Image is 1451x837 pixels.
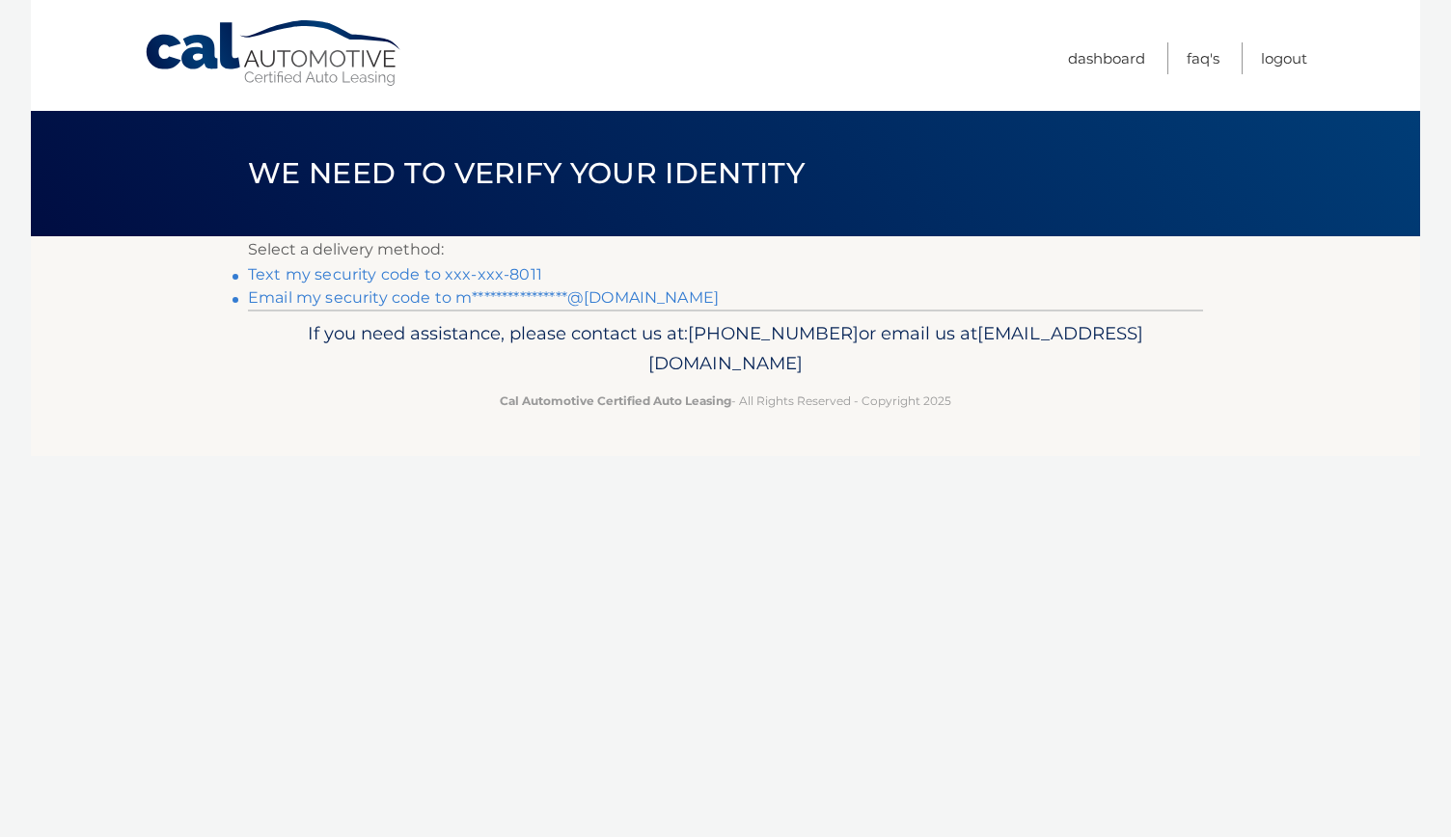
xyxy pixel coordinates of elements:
[688,322,859,344] span: [PHONE_NUMBER]
[248,265,542,283] a: Text my security code to xxx-xxx-8011
[500,393,731,408] strong: Cal Automotive Certified Auto Leasing
[1187,42,1219,74] a: FAQ's
[248,155,805,191] span: We need to verify your identity
[260,391,1191,411] p: - All Rights Reserved - Copyright 2025
[1068,42,1145,74] a: Dashboard
[260,318,1191,380] p: If you need assistance, please contact us at: or email us at
[144,19,404,88] a: Cal Automotive
[1261,42,1307,74] a: Logout
[248,236,1203,263] p: Select a delivery method:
